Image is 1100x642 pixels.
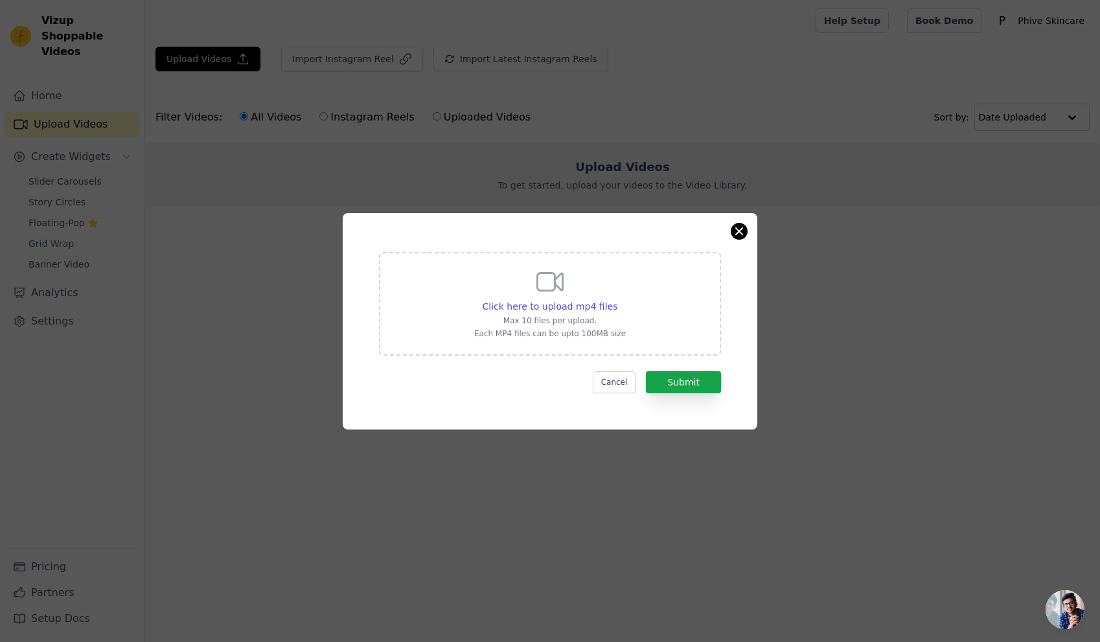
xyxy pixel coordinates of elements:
[731,224,747,239] button: Close modal
[483,301,618,312] span: Click here to upload mp4 files
[593,371,636,393] button: Cancel
[474,328,626,339] p: Each MP4 files can be upto 100MB size
[646,371,721,393] button: Submit
[1046,590,1084,629] a: Open chat
[474,315,626,326] p: Max 10 files per upload.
